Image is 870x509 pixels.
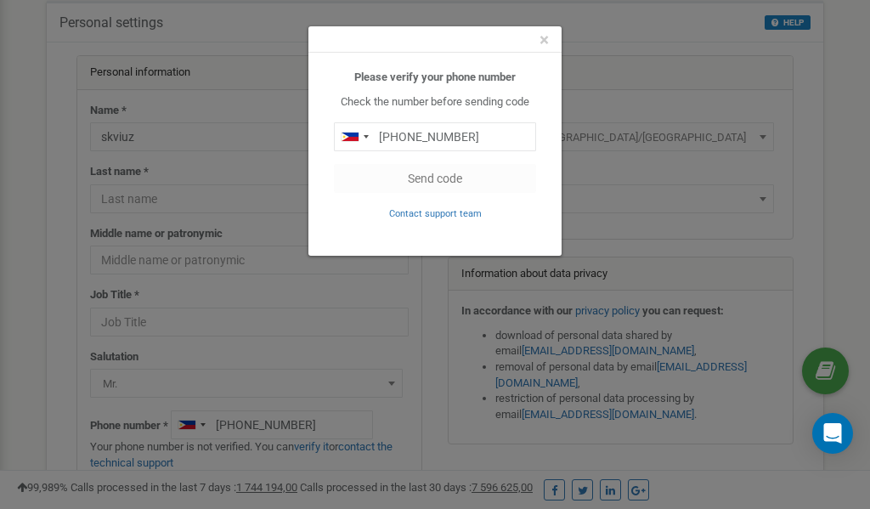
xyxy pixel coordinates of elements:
[334,164,536,193] button: Send code
[540,31,549,49] button: Close
[389,206,482,219] a: Contact support team
[540,30,549,50] span: ×
[335,123,374,150] div: Telephone country code
[389,208,482,219] small: Contact support team
[812,413,853,454] div: Open Intercom Messenger
[354,71,516,83] b: Please verify your phone number
[334,122,536,151] input: 0905 123 4567
[334,94,536,110] p: Check the number before sending code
